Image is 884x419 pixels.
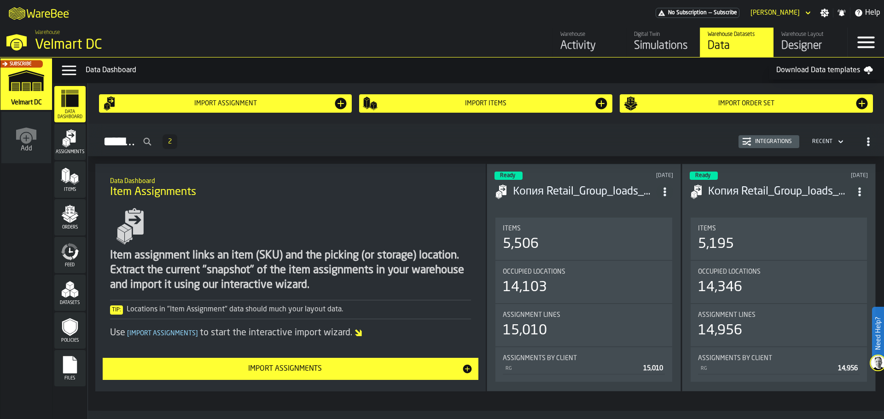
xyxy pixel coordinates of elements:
[127,330,129,337] span: [
[769,61,880,80] a: Download Data templates
[35,29,60,36] span: Warehouse
[690,172,718,180] div: status-3 2
[503,225,521,232] span: Items
[125,330,200,337] span: Import Assignments
[698,268,761,276] span: Occupied Locations
[503,279,547,296] div: 14,103
[698,311,860,319] div: Title
[54,225,86,230] span: Orders
[750,9,800,17] div: DropdownMenuValue-Anton Hikal
[54,237,86,274] li: menu Feed
[691,347,867,382] div: stat-Assignments by Client
[196,330,198,337] span: ]
[54,161,86,198] li: menu Items
[54,263,86,268] span: Feed
[54,109,86,120] span: Data Dashboard
[656,8,739,18] div: Menu Subscription
[110,176,471,185] h2: Sub Title
[54,199,86,236] li: menu Orders
[751,138,796,145] div: Integrations
[634,39,692,53] div: Simulations
[700,366,834,372] div: RG
[103,358,479,380] button: button-Import Assignments
[168,138,172,145] span: 2
[552,28,626,57] a: link-to-/wh/i/f27944ef-e44e-4cb8-aca8-30c52093261f/feed/
[503,355,664,362] div: Title
[698,362,860,374] div: StatList-item-RG
[494,172,523,180] div: status-3 2
[110,304,471,315] div: Locations in "Item Assignment" data should much your layout data.
[816,8,833,17] label: button-toggle-Settings
[503,236,539,253] div: 5,506
[698,279,742,296] div: 14,346
[108,363,462,374] div: Import Assignments
[503,355,577,362] span: Assignments by Client
[708,184,851,199] h3: Копия Retail_Group_loads_14_08.csv
[503,268,565,276] span: Occupied Locations
[495,218,672,260] div: stat-Items
[773,28,847,57] a: link-to-/wh/i/f27944ef-e44e-4cb8-aca8-30c52093261f/designer
[495,304,672,346] div: stat-Assignment lines
[560,39,619,53] div: Activity
[708,39,766,53] div: Data
[513,184,656,199] h3: Копия Retail_Group_loads_15_08.csv
[690,216,868,384] section: card-AssignmentDashboardCard
[698,236,734,253] div: 5,195
[708,31,766,38] div: Warehouse Datasets
[54,338,86,343] span: Policies
[698,268,860,276] div: Title
[1,112,51,165] a: link-to-/wh/new
[54,149,86,155] span: Assignments
[117,100,334,107] div: Import assignment
[54,275,86,311] li: menu Datasets
[698,355,860,362] div: Title
[99,94,352,113] button: button-Import assignment
[159,134,181,149] div: ButtonLoadMore-Load More-Prev-First-Last
[487,164,680,391] div: ItemListCard-DashboardItemContainer
[599,172,673,179] div: Updated: 8/15/2025, 10:06:48 AM Created: 8/15/2025, 10:06:41 AM
[500,173,515,178] span: Ready
[560,31,619,38] div: Warehouse
[848,28,884,57] label: button-toggle-Menu
[873,308,883,359] label: Need Help?
[698,311,756,319] span: Assignment lines
[10,62,31,67] span: Subscribe
[850,7,884,18] label: button-toggle-Help
[86,65,769,76] div: Data Dashboard
[110,327,471,339] div: Use to start the interactive import wizard.
[495,347,672,382] div: stat-Assignments by Client
[503,268,664,276] div: Title
[691,304,867,346] div: stat-Assignment lines
[503,225,664,232] div: Title
[700,28,773,57] a: link-to-/wh/i/f27944ef-e44e-4cb8-aca8-30c52093261f/data
[709,10,712,16] span: —
[838,365,858,372] span: 14,956
[833,8,850,17] label: button-toggle-Notifications
[698,322,742,339] div: 14,956
[359,94,612,113] button: button-Import Items
[682,164,876,391] div: ItemListCard-DashboardItemContainer
[54,376,86,381] span: Files
[54,312,86,349] li: menu Policies
[698,225,716,232] span: Items
[695,173,710,178] span: Ready
[54,300,86,305] span: Datasets
[781,39,840,53] div: Designer
[781,31,840,38] div: Warehouse Layout
[638,100,855,107] div: Import Order Set
[643,365,663,372] span: 15,010
[865,7,880,18] span: Help
[56,61,82,80] label: button-toggle-Data Menu
[495,261,672,303] div: stat-Occupied Locations
[95,164,486,391] div: ItemListCard-
[691,261,867,303] div: stat-Occupied Locations
[505,366,639,372] div: RG
[634,31,692,38] div: Digital Twin
[103,171,479,204] div: title-Item Assignments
